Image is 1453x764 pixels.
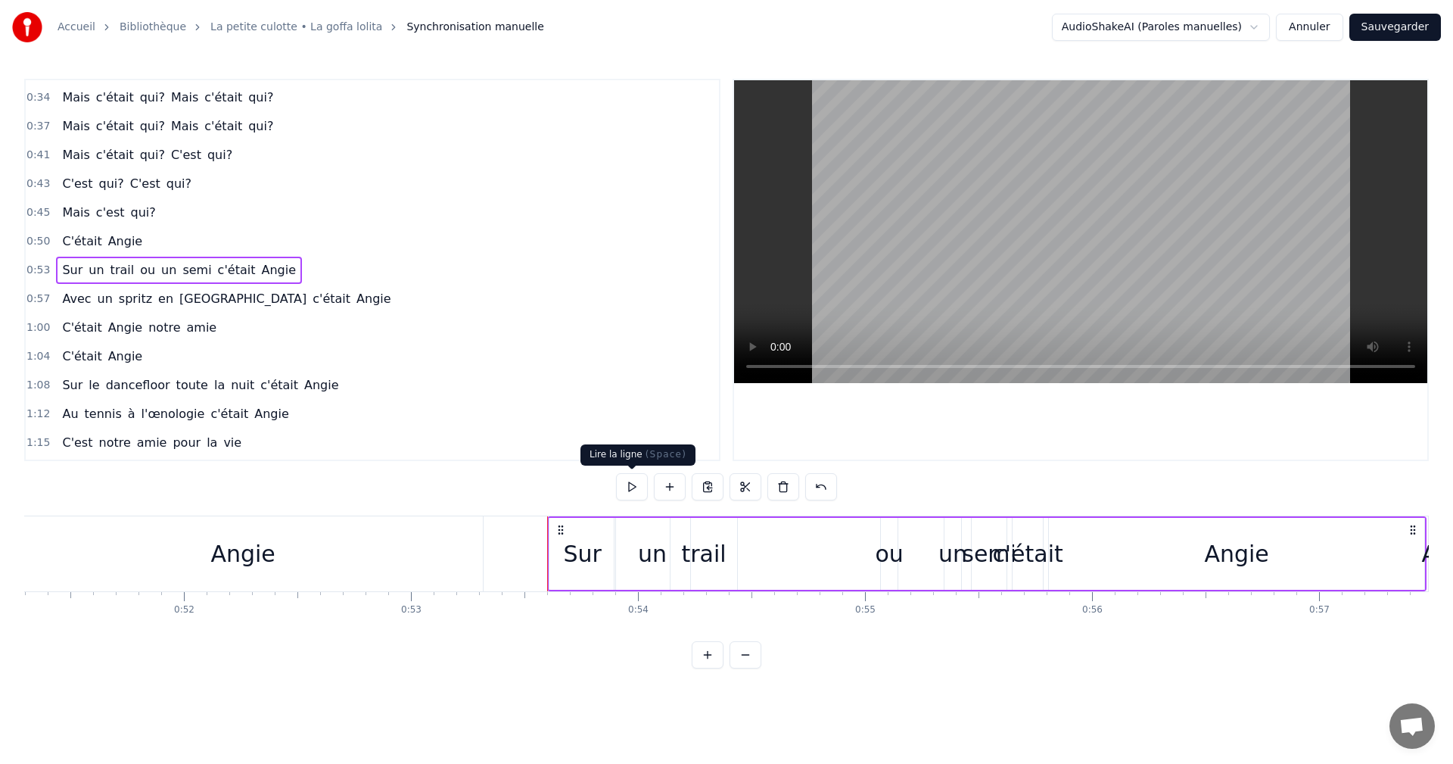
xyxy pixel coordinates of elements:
[26,349,50,364] span: 1:04
[26,176,50,192] span: 0:43
[855,604,876,616] div: 0:55
[1349,14,1441,41] button: Sauvegarder
[61,89,91,106] span: Mais
[83,405,123,423] span: tennis
[160,261,178,279] span: un
[1309,604,1330,616] div: 0:57
[682,537,726,571] div: trail
[135,434,169,451] span: amie
[222,434,243,451] span: vie
[26,90,50,105] span: 0:34
[61,376,84,394] span: Sur
[126,405,137,423] span: à
[170,89,200,106] span: Mais
[1276,14,1343,41] button: Annuler
[87,376,101,394] span: le
[109,261,136,279] span: trail
[26,234,50,249] span: 0:50
[175,376,210,394] span: toute
[1389,703,1435,749] div: Ouvrir le chat
[107,348,145,365] span: Angie
[178,290,308,307] span: [GEOGRAPHIC_DATA]
[26,378,50,393] span: 1:08
[95,146,135,164] span: c'était
[174,604,194,616] div: 0:52
[138,117,166,135] span: qui?
[26,263,50,278] span: 0:53
[95,117,135,135] span: c'était
[401,604,422,616] div: 0:53
[95,89,135,106] span: c'était
[138,261,157,279] span: ou
[992,537,1063,571] div: c'était
[580,444,695,466] div: Lire la ligne
[185,319,218,336] span: amie
[26,435,50,451] span: 1:15
[97,175,125,192] span: qui?
[247,89,275,106] span: qui?
[1082,604,1103,616] div: 0:56
[96,290,114,307] span: un
[87,261,105,279] span: un
[260,261,297,279] span: Angie
[355,290,393,307] span: Angie
[12,12,42,42] img: youka
[216,261,257,279] span: c'était
[646,449,686,460] span: ( Space )
[210,20,382,35] a: La petite culotte • La goffa lolita
[181,261,213,279] span: semi
[61,232,103,250] span: C'était
[259,376,300,394] span: c'était
[962,537,1016,571] div: semi
[61,348,103,365] span: C'était
[61,290,92,307] span: Avec
[26,148,50,163] span: 0:41
[170,146,203,164] span: C'est
[117,290,154,307] span: spritz
[1204,537,1268,571] div: Angie
[247,117,275,135] span: qui?
[875,537,903,571] div: ou
[638,537,667,571] div: un
[97,434,132,451] span: notre
[213,376,226,394] span: la
[229,376,256,394] span: nuit
[147,319,182,336] span: notre
[61,319,103,336] span: C'était
[209,405,250,423] span: c'était
[61,204,91,221] span: Mais
[303,376,341,394] span: Angie
[61,434,94,451] span: C'est
[563,537,601,571] div: Sur
[140,405,207,423] span: l'œnologie
[95,204,126,221] span: c'est
[205,434,219,451] span: la
[129,204,157,221] span: qui?
[311,290,352,307] span: c'était
[938,537,967,571] div: un
[26,292,50,307] span: 0:57
[26,407,50,422] span: 1:12
[26,119,50,134] span: 0:37
[120,20,186,35] a: Bibliothèque
[61,405,79,423] span: Au
[58,20,95,35] a: Accueil
[107,319,145,336] span: Angie
[26,320,50,335] span: 1:00
[171,434,202,451] span: pour
[61,146,91,164] span: Mais
[170,117,200,135] span: Mais
[61,117,91,135] span: Mais
[406,20,544,35] span: Synchronisation manuelle
[165,175,193,192] span: qui?
[61,261,84,279] span: Sur
[26,205,50,220] span: 0:45
[138,146,166,164] span: qui?
[628,604,649,616] div: 0:54
[157,290,175,307] span: en
[107,232,145,250] span: Angie
[253,405,291,423] span: Angie
[61,175,94,192] span: C'est
[58,20,544,35] nav: breadcrumb
[203,117,244,135] span: c'était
